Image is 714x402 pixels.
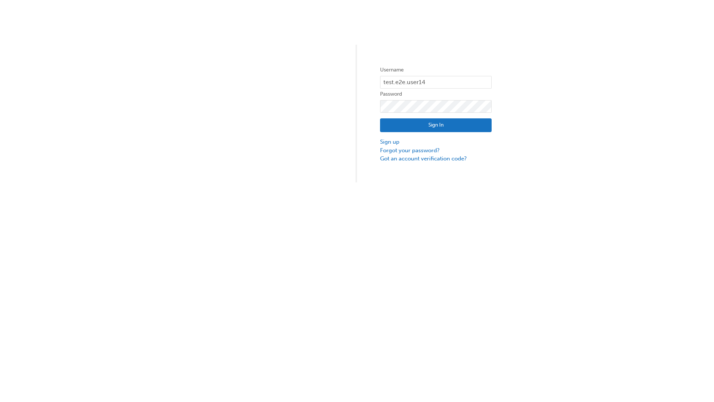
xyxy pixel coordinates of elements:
[380,90,492,99] label: Password
[380,146,492,155] a: Forgot your password?
[380,138,492,146] a: Sign up
[380,118,492,133] button: Sign In
[380,154,492,163] a: Got an account verification code?
[222,104,334,112] img: Trak
[380,76,492,89] input: Username
[380,66,492,74] label: Username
